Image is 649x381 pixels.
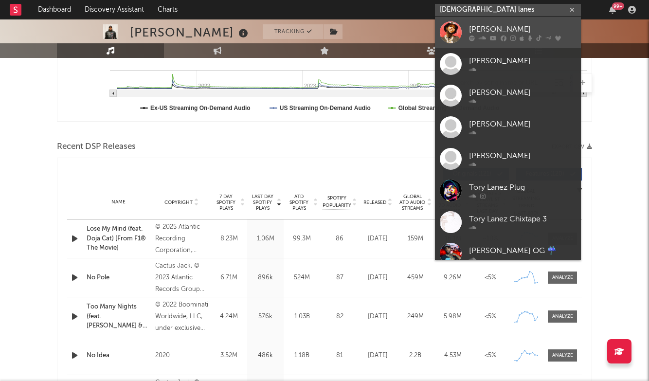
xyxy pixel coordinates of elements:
div: 82 [323,312,357,322]
span: Copyright [164,200,193,205]
span: ATD Spotify Plays [286,194,312,211]
div: <5% [474,312,506,322]
a: Tory Lanez Chixtape 3 [435,206,581,238]
div: 159M [399,234,432,244]
div: 1.03B [286,312,318,322]
div: 524M [286,273,318,283]
span: Released [363,200,386,205]
div: 1.18B [286,351,318,361]
div: [PERSON_NAME] [469,87,576,98]
a: Tory Lanez Plug [435,175,581,206]
div: [DATE] [361,273,394,283]
div: 3.52M [213,351,245,361]
div: 2.2B [399,351,432,361]
div: Name [87,199,150,206]
div: Cactus Jack, © 2023 Atlantic Records Group LLC [155,260,208,295]
div: [DATE] [361,351,394,361]
div: 8.23M [213,234,245,244]
div: 99.3M [286,234,318,244]
input: Search for artists [435,4,581,16]
div: [PERSON_NAME] [469,150,576,162]
div: [PERSON_NAME] [469,23,576,35]
div: © 2022 Boominati Worldwide, LLC, under exclusive license to Republic Records, a division of UMG R... [155,299,208,334]
div: [PERSON_NAME] [130,24,251,40]
div: 9.26M [436,273,469,283]
button: Tracking [263,24,324,39]
div: [DATE] [361,312,394,322]
span: Global ATD Audio Streams [399,194,426,211]
a: [PERSON_NAME] [435,17,581,48]
a: No Pole [87,273,150,283]
div: 6.71M [213,273,245,283]
div: © 2025 Atlantic Recording Corporation, Apple Video Programming LLC & RCA Records [155,221,208,256]
a: [PERSON_NAME] [435,80,581,111]
span: Recent DSP Releases [57,141,136,153]
a: [PERSON_NAME] [435,111,581,143]
div: 86 [323,234,357,244]
div: <5% [474,273,506,283]
div: [DATE] [361,234,394,244]
span: Last Day Spotify Plays [250,194,275,211]
text: Global Streaming On-Demand Audio [398,105,500,111]
span: 7 Day Spotify Plays [213,194,239,211]
div: [PERSON_NAME] [469,118,576,130]
span: Spotify Popularity [323,195,351,209]
div: 4.24M [213,312,245,322]
div: 2020 [155,350,208,362]
div: 486k [250,351,281,361]
div: 576k [250,312,281,322]
a: [PERSON_NAME] [435,143,581,175]
button: 99+ [609,6,616,14]
div: 5.98M [436,312,469,322]
div: [PERSON_NAME] OG ☔️ [469,245,576,256]
div: 4.53M [436,351,469,361]
a: Too Many Nights (feat. [PERSON_NAME] & with Future) [87,302,150,331]
a: [PERSON_NAME] OG ☔️ [435,238,581,270]
div: Tory Lanez Plug [469,181,576,193]
div: 1.06M [250,234,281,244]
div: Tory Lanez Chixtape 3 [469,213,576,225]
text: US Streaming On-Demand Audio [280,105,371,111]
a: Lose My Mind (feat. Doja Cat) [From F1® The Movie] [87,224,150,253]
div: 459M [399,273,432,283]
div: [PERSON_NAME] [469,55,576,67]
div: 81 [323,351,357,361]
a: No Idea [87,351,150,361]
text: Ex-US Streaming On-Demand Audio [150,105,251,111]
div: 249M [399,312,432,322]
div: 896k [250,273,281,283]
div: 99 + [612,2,624,10]
div: 87 [323,273,357,283]
a: [PERSON_NAME] [435,48,581,80]
div: <5% [474,351,506,361]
